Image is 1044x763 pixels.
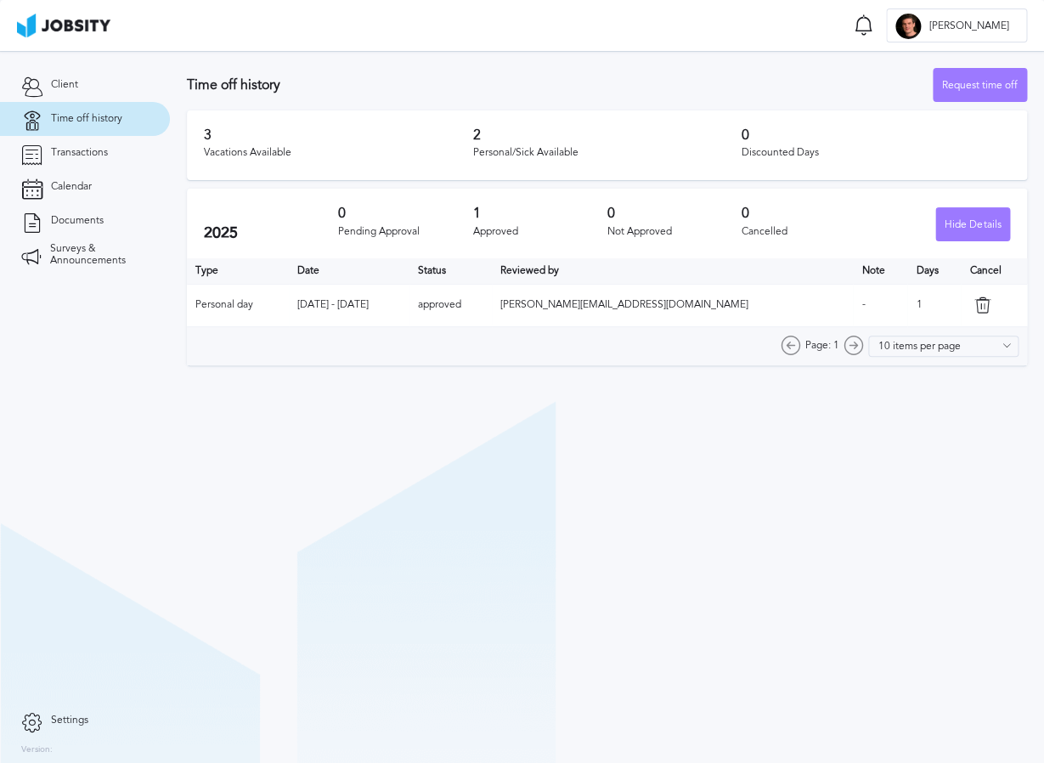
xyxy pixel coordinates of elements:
th: Type [187,258,289,284]
span: Surveys & Announcements [50,243,149,267]
h3: 0 [338,206,472,221]
div: Approved [472,226,607,238]
th: Days [907,258,961,284]
div: Cancelled [742,226,876,238]
span: Time off history [51,113,122,125]
h2: 2025 [204,224,338,242]
span: - [861,298,865,310]
div: Pending Approval [338,226,472,238]
h3: 0 [607,206,742,221]
td: Personal day [187,284,289,326]
td: [DATE] - [DATE] [289,284,409,326]
img: ab4bad089aa723f57921c736e9817d99.png [17,14,110,37]
h3: 0 [742,206,876,221]
div: Vacations Available [204,147,472,159]
div: Discounted Days [742,147,1010,159]
h3: 2 [472,127,741,143]
div: Not Approved [607,226,742,238]
span: Transactions [51,147,108,159]
th: Toggle SortBy [853,258,907,284]
span: Settings [51,715,88,726]
button: Request time off [933,68,1027,102]
span: [PERSON_NAME][EMAIL_ADDRESS][DOMAIN_NAME] [500,298,748,310]
h3: 1 [472,206,607,221]
th: Toggle SortBy [289,258,409,284]
h3: 3 [204,127,472,143]
div: Request time off [934,69,1026,103]
td: approved [409,284,492,326]
span: Page: 1 [805,340,839,352]
span: Client [51,79,78,91]
td: 1 [907,284,961,326]
h3: 0 [742,127,1010,143]
button: Hide Details [935,207,1010,241]
th: Toggle SortBy [409,258,492,284]
div: E [895,14,921,39]
span: [PERSON_NAME] [921,20,1018,32]
h3: Time off history [187,77,933,93]
div: Hide Details [936,208,1009,242]
div: Personal/Sick Available [472,147,741,159]
span: Calendar [51,181,92,193]
label: Version: [21,745,53,755]
button: E[PERSON_NAME] [886,8,1027,42]
th: Toggle SortBy [492,258,854,284]
span: Documents [51,215,104,227]
th: Cancel [961,258,1027,284]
